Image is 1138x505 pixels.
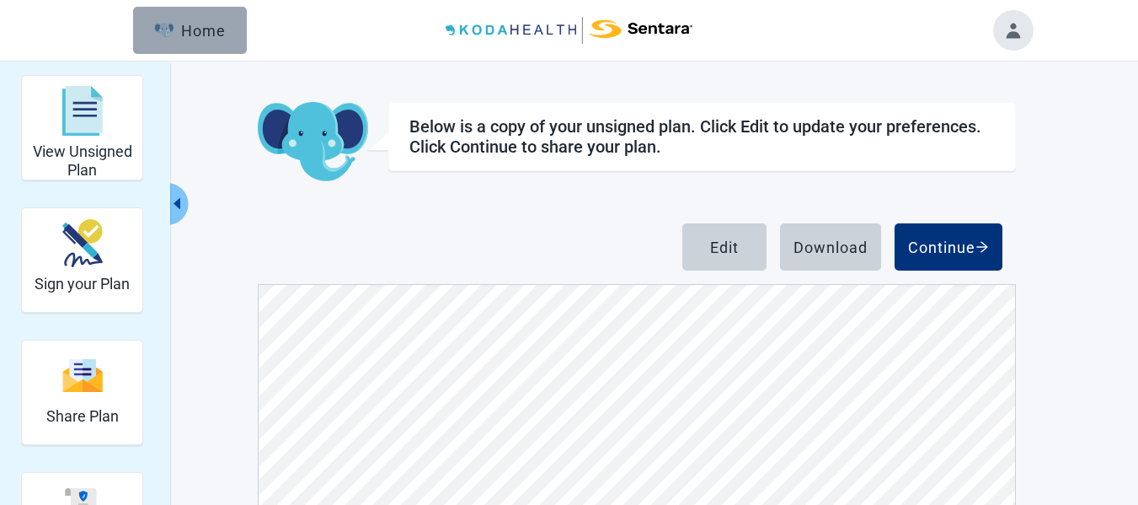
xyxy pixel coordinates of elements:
[793,239,868,255] div: Download
[154,23,175,38] img: Elephant
[908,239,989,255] div: Continue
[895,223,1002,271] button: Continue arrow-right
[993,10,1034,51] button: Toggle account menu
[710,239,739,255] div: Edit
[682,223,767,271] button: Edit
[22,207,144,313] div: Sign your Plan
[133,7,247,54] button: ElephantHome
[62,219,103,267] img: make_plan_official-CpYJDfBD.svg
[29,142,136,179] h2: View Unsigned Plan
[62,357,103,394] img: svg%3e
[168,183,189,225] button: Collapse menu
[975,240,989,254] span: arrow-right
[62,86,103,137] img: svg%3e
[154,22,227,39] div: Home
[409,116,995,157] h1: Below is a copy of your unsigned plan. Click Edit to update your preferences. Click Continue to s...
[446,17,692,44] img: Koda Health
[258,102,368,183] img: Koda Elephant
[169,196,185,212] span: caret-left
[780,223,881,271] button: Download
[22,75,144,180] div: View Unsigned Plan
[22,340,144,445] div: Share Plan
[35,275,131,293] h2: Sign your Plan
[46,407,119,426] h2: Share Plan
